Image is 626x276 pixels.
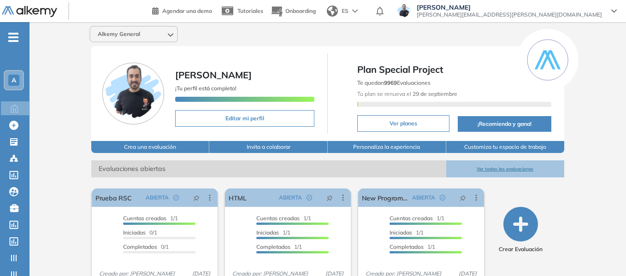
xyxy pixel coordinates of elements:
[173,195,179,200] span: check-circle
[229,188,247,207] a: HTML
[8,36,18,38] i: -
[209,141,328,153] button: Invita a colaborar
[499,207,543,253] button: Crear Evaluación
[580,232,626,276] iframe: Chat Widget
[440,195,445,200] span: check-circle
[328,141,446,153] button: Personaliza la experiencia
[390,229,412,236] span: Iniciadas
[326,194,333,201] span: pushpin
[390,243,435,250] span: 1/1
[499,245,543,253] span: Crear Evaluación
[357,115,449,132] button: Ver planes
[95,188,131,207] a: Prueba RSC
[271,1,316,21] button: Onboarding
[390,243,424,250] span: Completados
[411,90,457,97] b: 29 de septiembre
[279,194,302,202] span: ABIERTA
[123,229,146,236] span: Iniciadas
[102,63,164,124] img: Foto de perfil
[357,90,457,97] span: Tu plan se renueva el
[384,79,397,86] b: 9969
[175,69,252,81] span: [PERSON_NAME]
[123,243,169,250] span: 0/1
[412,194,435,202] span: ABIERTA
[307,195,312,200] span: check-circle
[342,7,348,15] span: ES
[285,7,316,14] span: Onboarding
[390,215,444,222] span: 1/1
[390,229,424,236] span: 1/1
[152,5,212,16] a: Agendar una demo
[390,215,433,222] span: Cuentas creadas
[123,229,157,236] span: 0/1
[453,190,473,205] button: pushpin
[256,229,290,236] span: 1/1
[446,160,565,177] button: Ver todas las evaluaciones
[91,160,446,177] span: Evaluaciones abiertas
[256,215,311,222] span: 1/1
[417,11,602,18] span: [PERSON_NAME][EMAIL_ADDRESS][PERSON_NAME][DOMAIN_NAME]
[580,232,626,276] div: Widget de chat
[175,85,236,92] span: ¡Tu perfil está completo!
[91,141,210,153] button: Crea una evaluación
[123,215,178,222] span: 1/1
[98,30,140,38] span: Alkemy General
[256,215,300,222] span: Cuentas creadas
[146,194,169,202] span: ABIERTA
[12,76,16,84] span: A
[357,79,431,86] span: Te quedan Evaluaciones
[357,63,551,76] span: Plan Special Project
[256,243,302,250] span: 1/1
[446,141,565,153] button: Customiza tu espacio de trabajo
[417,4,602,11] span: [PERSON_NAME]
[458,116,551,132] button: ¡Recomienda y gana!
[123,215,166,222] span: Cuentas creadas
[352,9,358,13] img: arrow
[327,6,338,17] img: world
[186,190,207,205] button: pushpin
[175,110,315,127] button: Editar mi perfil
[460,194,466,201] span: pushpin
[237,7,263,14] span: Tutoriales
[256,229,279,236] span: Iniciadas
[193,194,200,201] span: pushpin
[123,243,157,250] span: Completados
[162,7,212,14] span: Agendar una demo
[319,190,340,205] button: pushpin
[2,6,57,18] img: Logo
[362,188,408,207] a: New Programming
[256,243,290,250] span: Completados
